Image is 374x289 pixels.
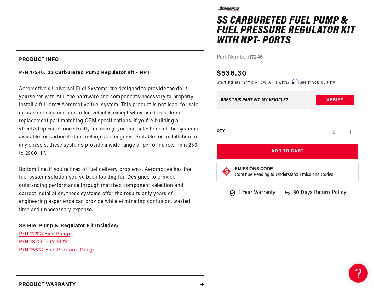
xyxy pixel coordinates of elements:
strong: SS Fuel Pump & Regulator Kit Includes: [19,223,118,228]
a: 1 Year Warranty [229,189,276,197]
p: Continue Reading to Understand Emissions Codes [235,172,333,178]
span: 1 Year Warranty [239,189,276,197]
span: $536.30 [217,68,247,79]
label: QTY [217,129,225,134]
div: Aeromotive's Universal Fuel Systems are designed to provide the do-it-yourselfer with ALL the har... [16,69,204,271]
summary: Product Info [16,51,204,69]
h2: Product Info [19,56,59,64]
p: Starting at /mo or 0% APR with . [217,79,335,85]
a: P/N 15632 Fuel Pressure Gauge [19,248,95,253]
a: 90 Days Return Policy [283,189,347,203]
h2: Product warranty [19,281,76,289]
div: Does This part fit My vehicle? [221,98,288,103]
span: 90 Days Return Policy [293,189,347,203]
strong: Emissions Code [235,167,273,171]
a: P/N 11203 Fuel Pump [19,232,70,237]
a: See if you qualify - Learn more about Affirm Financing (opens in modal) [300,80,335,84]
a: P/N 13205 Fuel Filter [19,240,70,245]
img: Emissions code [222,166,232,176]
strong: P/N 17246: SS Carbureted Pump Regulator Kit - NPT [19,70,150,75]
h1: SS Carbureted Fuel Pump & Fuel Pressure Regulator Kit with NPT- Ports [217,16,358,46]
strong: 17246 [249,55,263,60]
button: Verify [316,95,354,105]
button: Add to Cart [217,144,358,159]
div: Part Number: [217,54,358,62]
button: Emissions CodeContinue Reading to Understand Emissions Codes [235,166,333,178]
span: Affirm [287,79,298,84]
span: $49 [239,80,245,84]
